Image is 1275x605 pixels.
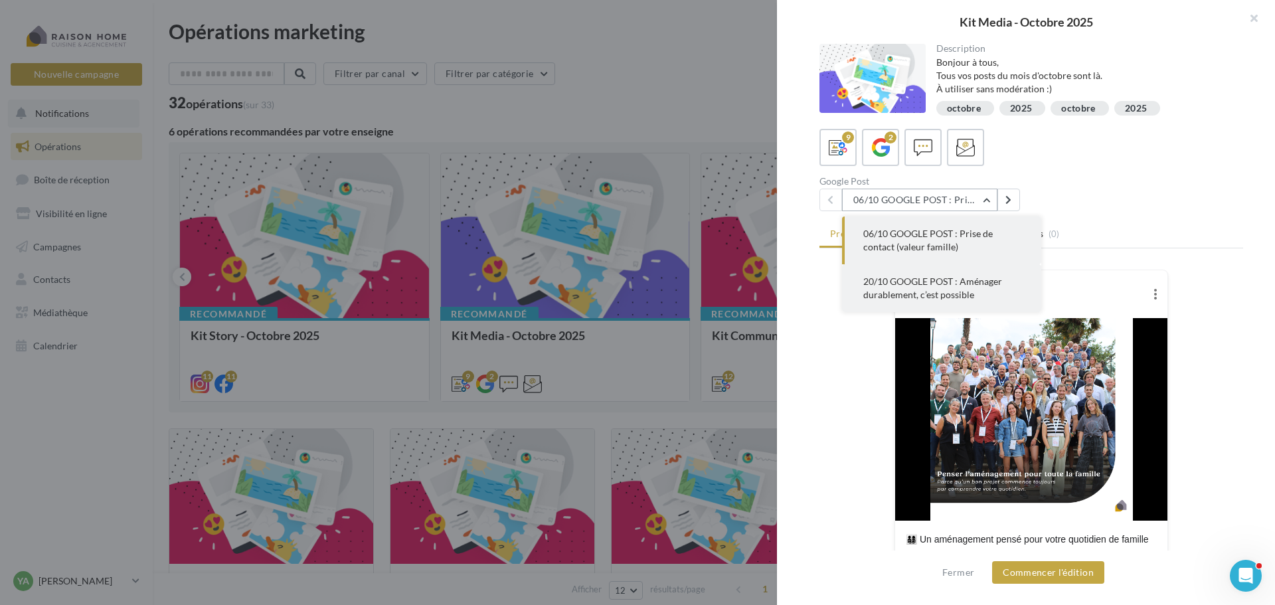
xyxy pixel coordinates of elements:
[798,16,1254,28] div: Kit Media - Octobre 2025
[1010,104,1032,114] div: 2025
[1125,104,1147,114] div: 2025
[1049,228,1060,239] span: (0)
[936,44,1233,53] div: Description
[842,131,854,143] div: 9
[885,131,896,143] div: 2
[992,561,1104,584] button: Commencer l'édition
[842,189,997,211] button: 06/10 GOOGLE POST : Prise de contact (valeur famille)
[930,318,1133,521] img: google post octobre
[1230,560,1262,592] iframe: Intercom live chat
[842,216,1041,264] button: 06/10 GOOGLE POST : Prise de contact (valeur famille)
[863,228,993,252] span: 06/10 GOOGLE POST : Prise de contact (valeur famille)
[1061,104,1095,114] div: octobre
[947,104,981,114] div: octobre
[819,177,1026,186] div: Google Post
[940,281,1144,294] div: Mon point de vente
[937,564,979,580] button: Fermer
[863,276,1002,300] span: 20/10 GOOGLE POST : Aménager durablement, c’est possible
[842,264,1041,312] button: 20/10 GOOGLE POST : Aménager durablement, c’est possible
[936,56,1233,96] div: Bonjour à tous, Tous vos posts du mois d'octobre sont là. À utiliser sans modération :)
[940,294,1144,305] div: à l'instant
